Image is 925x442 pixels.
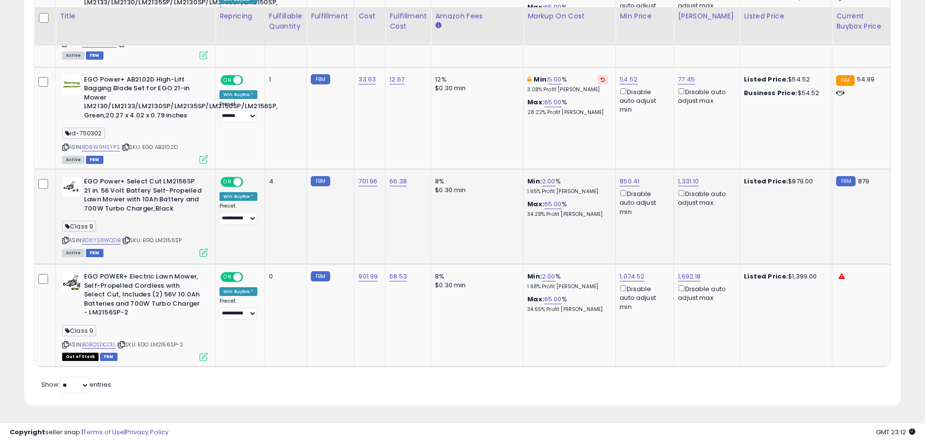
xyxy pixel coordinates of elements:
div: [PERSON_NAME] [678,11,736,21]
div: Disable auto adjust min [620,283,666,311]
div: Disable auto adjust max [678,188,732,207]
div: % [527,177,608,195]
img: 41TWwWLsA-L._SL40_.jpg [62,272,82,292]
a: 12.67 [389,75,404,84]
span: 2025-10-7 23:12 GMT [876,427,915,437]
div: $0.30 min [435,281,516,290]
span: ON [221,76,234,84]
a: 66.38 [389,177,407,186]
b: Listed Price: [744,177,788,186]
img: 31UaytoO3WL._SL40_.jpg [62,75,82,95]
div: $879.00 [744,177,824,186]
b: Listed Price: [744,75,788,84]
div: Repricing [219,11,261,21]
p: 34.28% Profit [PERSON_NAME] [527,211,608,218]
div: $54.52 [744,89,824,98]
div: Cost [358,11,381,21]
div: Win BuyBox * [219,192,257,201]
th: The percentage added to the cost of goods (COGS) that forms the calculator for Min & Max prices. [523,7,616,46]
div: % [527,200,608,218]
div: % [527,3,608,21]
div: Min Price [620,11,670,21]
small: Amazon Fees. [435,21,441,30]
b: Min: [534,75,548,84]
div: Disable auto adjust min [620,86,666,115]
div: 0 [269,272,299,281]
strong: Copyright [10,427,45,437]
a: 65.00 [544,295,562,304]
span: FBM [86,51,103,60]
div: Listed Price [744,11,828,21]
div: Fulfillment [311,11,350,21]
div: Disable auto adjust max [678,283,732,302]
div: $54.52 [744,75,824,84]
b: Business Price: [744,88,797,98]
span: Class 9 [62,221,96,232]
span: All listings currently available for purchase on Amazon [62,156,84,164]
div: Fulfillment Cost [389,11,427,32]
p: 1.65% Profit [PERSON_NAME] [527,188,608,195]
div: Win BuyBox * [219,287,257,296]
div: 1 [269,75,299,84]
span: | SKU: EGO AB2102D [121,143,178,151]
div: Preset: [219,6,257,28]
span: id-750302 [62,128,105,139]
div: % [527,75,608,93]
span: | SKU: EGO AB2101D [118,39,172,47]
div: Disable auto adjust min [620,188,666,216]
a: 5.00 [548,75,562,84]
a: Privacy Policy [126,427,168,437]
span: 54.99 [857,75,875,84]
p: 34.65% Profit [PERSON_NAME] [527,306,608,313]
div: ASIN: [62,177,208,256]
div: 8% [435,272,516,281]
div: Preset: [219,298,257,320]
div: ASIN: [62,75,208,163]
img: 31jaMtvuNOL._SL40_.jpg [62,177,82,196]
a: B08W9NSYPS [82,143,120,151]
span: ON [221,178,234,186]
div: Disable auto adjust max [678,86,732,105]
a: 2.00 [542,272,555,281]
span: 879 [858,177,869,186]
a: 65.00 [544,2,562,12]
div: $1,399.00 [744,272,824,281]
div: Markup on Cost [527,11,611,21]
p: 3.08% Profit [PERSON_NAME] [527,86,608,93]
div: Current Buybox Price [836,11,886,32]
span: OFF [242,273,257,281]
span: FBM [86,249,103,257]
a: 850.41 [620,177,639,186]
small: FBM [836,176,855,186]
small: FBM [311,271,330,281]
a: 1,074.52 [620,272,644,281]
b: Min: [527,177,542,186]
div: Amazon Fees [435,11,519,21]
p: 28.22% Profit [PERSON_NAME] [527,109,608,116]
div: Preset: [219,203,257,225]
span: All listings currently available for purchase on Amazon [62,51,84,60]
span: | SKU: EGO LM2156SP-2 [117,341,184,348]
div: 8% [435,177,516,186]
div: Preset: [219,101,257,123]
span: All listings that are currently out of stock and unavailable for purchase on Amazon [62,353,99,361]
a: 68.53 [389,272,407,281]
span: OFF [242,76,257,84]
div: Win BuyBox * [219,90,257,99]
a: 1,331.10 [678,177,699,186]
b: Min: [527,272,542,281]
small: FBM [311,74,330,84]
span: FBM [100,353,118,361]
span: Show: entries [41,380,111,389]
b: EGO POWER+ Electric Lawn Mower, Self-Propelled Cordless with Select Cut, Includes (2) 56V 10.0Ah ... [84,272,202,320]
div: Fulfillable Quantity [269,11,303,32]
div: 4 [269,177,299,186]
span: | SKU: EGO LM2156SP [122,236,182,244]
b: Max: [527,199,544,209]
div: % [527,272,608,290]
div: seller snap | | [10,428,168,437]
div: Title [60,11,211,21]
span: OFF [242,178,257,186]
span: ON [221,273,234,281]
small: FBA [836,75,854,86]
